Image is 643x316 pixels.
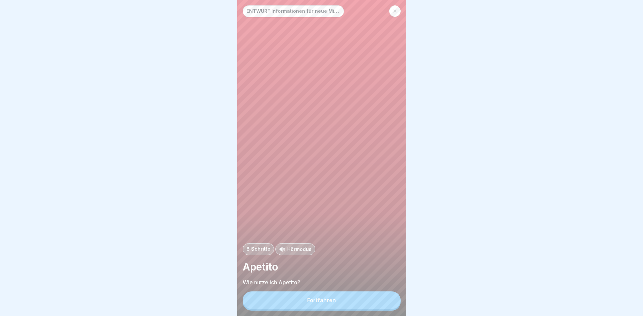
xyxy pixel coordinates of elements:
p: Wie nutze ich Apetito? [243,279,401,286]
p: 8 Schritte [246,246,270,252]
p: ENTWURF Informationen für neue Mitarbeiter [246,8,340,14]
div: Fortfahren [307,297,336,303]
p: Apetito [243,260,401,273]
p: Hörmodus [287,246,312,253]
button: Fortfahren [243,291,401,309]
